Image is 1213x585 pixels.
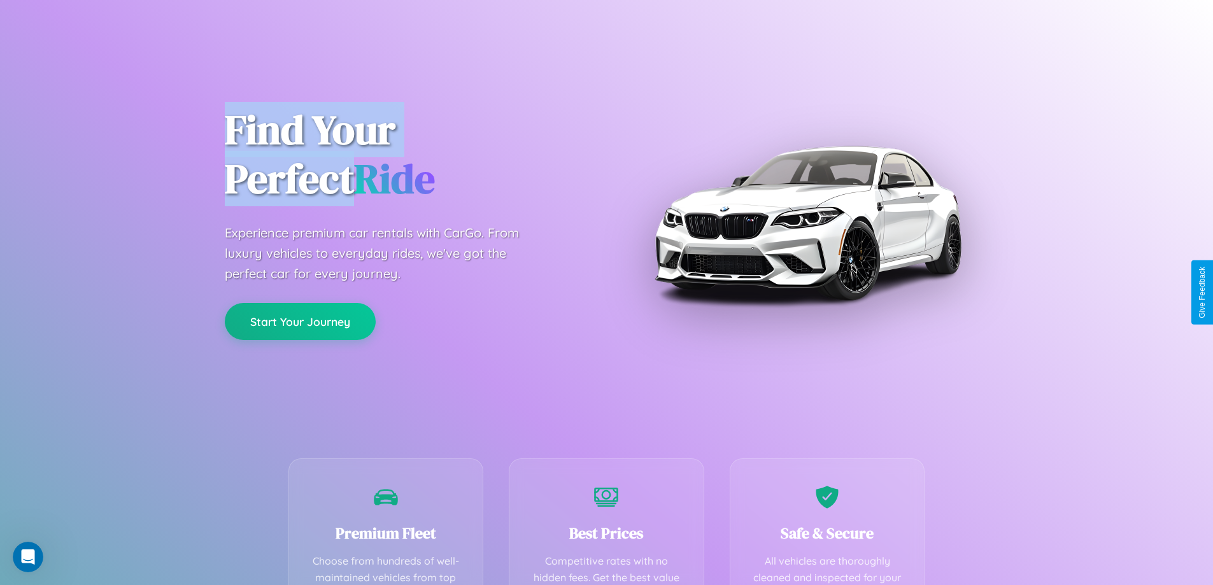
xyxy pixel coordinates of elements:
h3: Safe & Secure [749,523,905,544]
h3: Premium Fleet [308,523,464,544]
h3: Best Prices [528,523,685,544]
iframe: Intercom live chat [13,542,43,572]
h1: Find Your Perfect [225,106,588,204]
button: Start Your Journey [225,303,376,340]
p: Experience premium car rentals with CarGo. From luxury vehicles to everyday rides, we've got the ... [225,223,543,284]
span: Ride [354,151,435,206]
div: Give Feedback [1198,267,1207,318]
img: Premium BMW car rental vehicle [648,64,967,382]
